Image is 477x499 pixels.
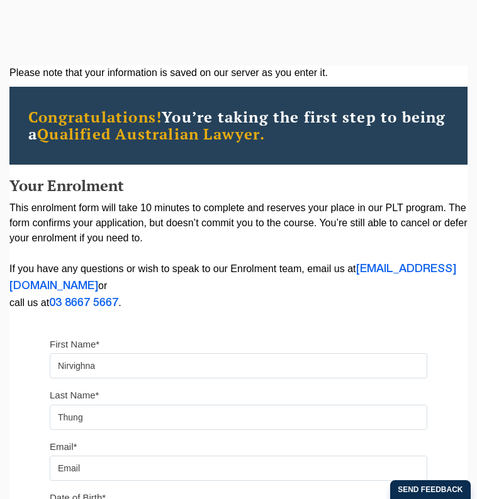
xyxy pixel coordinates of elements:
[9,264,456,291] a: [EMAIL_ADDRESS][DOMAIN_NAME]
[50,405,427,430] input: Last name
[28,107,162,127] span: Congratulations!
[50,338,99,351] label: First Name*
[9,65,468,80] div: Please note that your information is saved on our server as you enter it.
[50,389,99,402] label: Last Name*
[50,456,427,481] input: Email
[49,298,118,308] a: 03 8667 5667
[50,441,77,453] label: Email*
[37,124,265,144] span: Qualified Australian Lawyer.
[9,200,468,312] p: This enrolment form will take 10 minutes to complete and reserves your place in our PLT program. ...
[50,353,427,378] input: First name
[28,109,449,143] h2: You’re taking the first step to being a
[9,177,468,194] h2: Your Enrolment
